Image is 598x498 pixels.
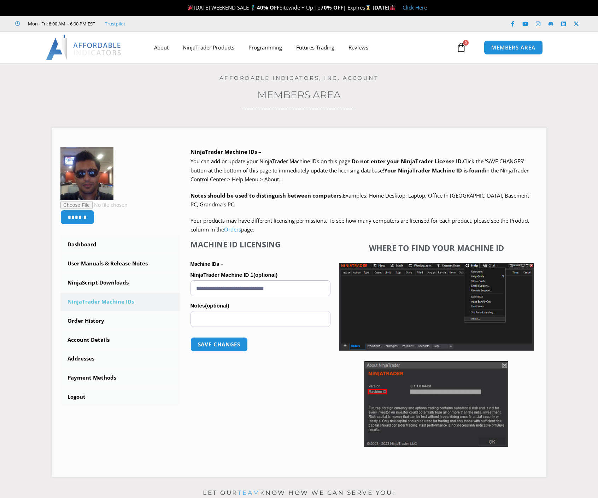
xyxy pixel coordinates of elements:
span: Your products may have different licensing permissions. To see how many computers are licensed fo... [190,217,529,233]
a: Orders [224,226,241,233]
img: 🏭 [390,5,395,10]
a: team [238,489,260,496]
label: NinjaTrader Machine ID 1 [190,270,330,280]
strong: Your NinjaTrader Machine ID is found [384,167,485,174]
h4: Machine ID Licensing [190,240,330,249]
a: NinjaTrader Products [176,39,241,55]
a: Reviews [341,39,375,55]
strong: Notes should be used to distinguish between computers. [190,192,343,199]
span: You can add or update your NinjaTrader Machine IDs on this page. [190,158,352,165]
span: MEMBERS AREA [491,45,535,50]
span: (optional) [205,303,229,309]
img: ⌛ [365,5,371,10]
strong: 40% OFF [257,4,280,11]
span: (optional) [253,272,277,278]
a: MEMBERS AREA [484,40,543,55]
a: 0 [446,37,477,58]
button: Save changes [190,337,248,352]
a: Account Details [60,331,180,349]
a: NinjaScript Downloads [60,274,180,292]
a: Futures Trading [289,39,341,55]
strong: Machine IDs – [190,261,223,267]
h4: Where to find your Machine ID [339,243,534,252]
span: Click the ‘SAVE CHANGES’ button at the bottom of this page to immediately update the licensing da... [190,158,529,183]
span: Mon - Fri: 8:00 AM – 6:00 PM EST [26,19,95,28]
strong: 70% OFF [321,4,343,11]
a: Programming [241,39,289,55]
a: Click Here [403,4,427,11]
span: 0 [463,40,469,46]
nav: Menu [147,39,455,55]
a: Payment Methods [60,369,180,387]
a: Dashboard [60,235,180,254]
img: Screenshot 2025-01-17 114931 | Affordable Indicators – NinjaTrader [364,361,508,447]
b: NinjaTrader Machine IDs – [190,148,261,155]
a: Trustpilot [105,19,125,28]
strong: [DATE] [373,4,395,11]
a: Logout [60,388,180,406]
nav: Account pages [60,235,180,406]
span: [DATE] WEEKEND SALE 🏌️‍♂️ Sitewide + Up To | Expires [186,4,373,11]
img: d2757b4d1ca3841de2c39d7b30dbad46a91158f8dab8af5ffe94771544c848b2 [60,147,113,200]
a: Affordable Indicators, Inc. Account [219,75,379,81]
a: About [147,39,176,55]
a: Order History [60,312,180,330]
img: 🎉 [188,5,193,10]
img: Screenshot 2025-01-17 1155544 | Affordable Indicators – NinjaTrader [339,263,534,351]
span: Examples: Home Desktop, Laptop, Office In [GEOGRAPHIC_DATA], Basement PC, Grandma’s PC. [190,192,529,208]
a: Members Area [257,89,341,101]
b: Do not enter your NinjaTrader License ID. [352,158,463,165]
a: NinjaTrader Machine IDs [60,293,180,311]
a: User Manuals & Release Notes [60,254,180,273]
img: LogoAI | Affordable Indicators – NinjaTrader [46,35,122,60]
label: Notes [190,300,330,311]
a: Addresses [60,350,180,368]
